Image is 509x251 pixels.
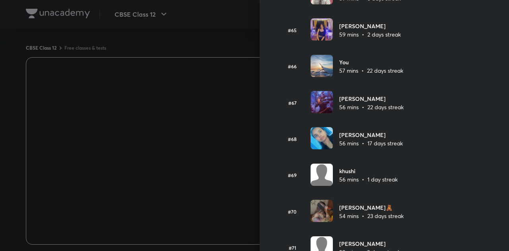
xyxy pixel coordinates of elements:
[311,164,333,186] img: Avatar
[311,127,333,149] img: Avatar
[339,175,398,183] p: 56 mins • 1 day streak
[279,27,306,34] h6: #65
[311,18,333,41] img: Avatar
[339,139,403,147] p: 56 mins • 17 days streak
[279,99,306,106] h6: #67
[339,95,404,103] h6: [PERSON_NAME]
[339,212,404,220] p: 54 mins • 23 days streak
[339,66,403,75] p: 57 mins • 22 days streak
[339,131,403,139] h6: [PERSON_NAME]
[311,200,333,222] img: Avatar
[311,91,333,113] img: Avatar
[279,208,306,215] h6: #70
[279,135,306,143] h6: #68
[339,167,398,175] h6: khushi
[311,55,333,77] img: Avatar
[339,30,401,39] p: 59 mins • 2 days streak
[279,172,306,179] h6: #69
[339,22,401,30] h6: [PERSON_NAME]
[339,58,403,66] h6: You
[339,203,404,212] h6: [PERSON_NAME]🧸
[339,103,404,111] p: 56 mins • 22 days streak
[279,63,306,70] h6: #66
[339,239,400,248] h6: [PERSON_NAME]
